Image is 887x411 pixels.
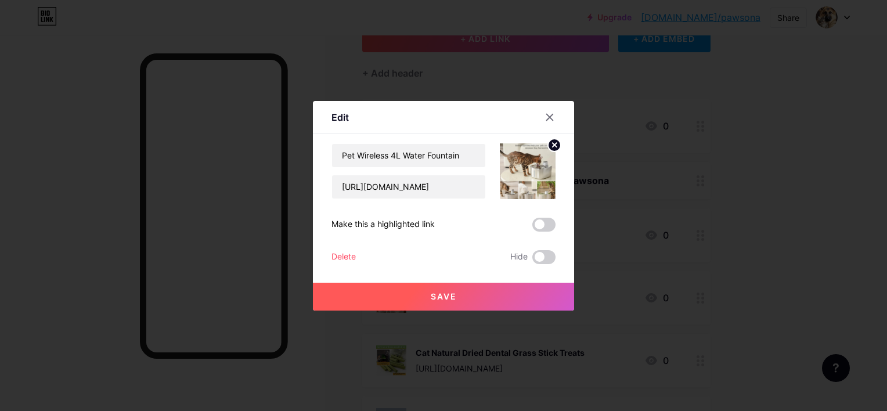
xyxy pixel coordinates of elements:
img: link_thumbnail [500,143,556,199]
span: Save [431,291,457,301]
input: URL [332,175,485,199]
input: Title [332,144,485,167]
div: Delete [331,250,356,264]
span: Hide [510,250,528,264]
div: Edit [331,110,349,124]
button: Save [313,283,574,311]
div: Make this a highlighted link [331,218,435,232]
